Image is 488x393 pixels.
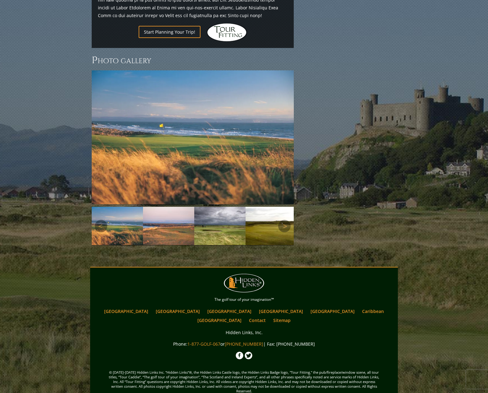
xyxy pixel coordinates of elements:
a: [GEOGRAPHIC_DATA] [194,316,245,325]
a: Caribbean [359,307,387,316]
img: Facebook [236,352,243,359]
img: Twitter [245,352,252,359]
img: Hidden Links [207,23,247,42]
a: [GEOGRAPHIC_DATA] [153,307,203,316]
a: 1-877-GOLF-067 [187,341,220,347]
a: Next [278,220,291,232]
a: [GEOGRAPHIC_DATA] [307,307,358,316]
a: [GEOGRAPHIC_DATA] [101,307,151,316]
a: [PHONE_NUMBER] [225,341,263,347]
a: [GEOGRAPHIC_DATA] [256,307,306,316]
a: [GEOGRAPHIC_DATA] [204,307,255,316]
p: Phone: or | Fax: [PHONE_NUMBER] [92,340,396,348]
a: Sitemap [270,316,294,325]
p: Hidden Links, Inc. [92,329,396,336]
a: Contact [246,316,269,325]
a: Previous [95,220,107,232]
a: Start Planning Your Trip! [139,26,200,38]
h3: Photo Gallery [92,54,294,67]
p: The golf tour of your imagination™ [92,296,396,303]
